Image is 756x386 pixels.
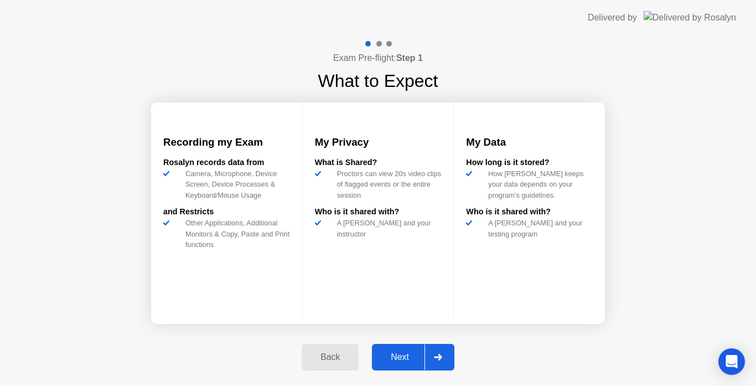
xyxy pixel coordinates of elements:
div: Open Intercom Messenger [718,348,745,375]
div: What is Shared? [315,157,442,169]
div: Back [305,352,355,362]
h3: Recording my Exam [163,135,290,150]
h1: What to Expect [318,68,438,94]
div: How [PERSON_NAME] keeps your data depends on your program’s guidelines. [484,168,593,200]
div: Proctors can view 20s video clips of flagged events or the entire session [333,168,442,200]
div: Camera, Microphone, Device Screen, Device Processes & Keyboard/Mouse Usage [181,168,290,200]
button: Next [372,344,454,370]
h3: My Privacy [315,135,442,150]
div: Who is it shared with? [466,206,593,218]
b: Step 1 [396,53,423,63]
h4: Exam Pre-flight: [333,52,423,65]
button: Back [302,344,359,370]
div: A [PERSON_NAME] and your instructor [333,218,442,239]
img: Delivered by Rosalyn [644,11,736,24]
div: A [PERSON_NAME] and your testing program [484,218,593,239]
div: and Restricts [163,206,290,218]
div: Next [375,352,424,362]
div: Who is it shared with? [315,206,442,218]
div: How long is it stored? [466,157,593,169]
div: Other Applications, Additional Monitors & Copy, Paste and Print functions [181,218,290,250]
div: Rosalyn records data from [163,157,290,169]
div: Delivered by [588,11,637,24]
h3: My Data [466,135,593,150]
